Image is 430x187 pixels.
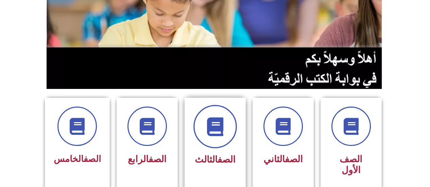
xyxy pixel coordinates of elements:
a: الصف [218,154,236,165]
span: الثالث [195,154,236,165]
span: الرابع [128,154,167,165]
a: الصف [149,154,167,165]
span: الصف الأول [340,154,362,175]
a: الصف [84,154,101,164]
span: الثاني [263,154,303,165]
a: الصف [285,154,303,165]
span: الخامس [54,154,101,164]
